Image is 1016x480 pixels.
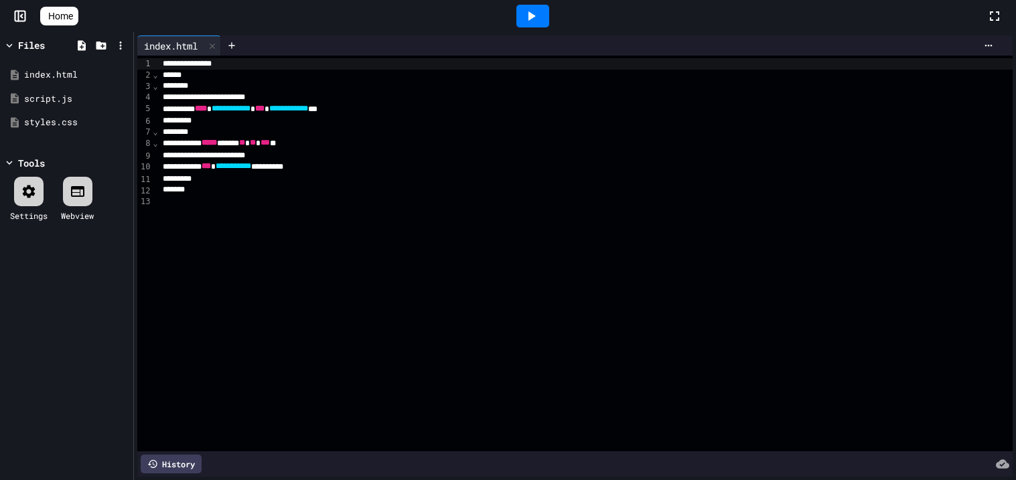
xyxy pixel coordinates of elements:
[137,92,152,103] div: 4
[137,138,152,150] div: 8
[48,9,73,23] span: Home
[152,82,158,91] span: Fold line
[137,196,152,208] div: 13
[24,116,129,129] div: styles.css
[137,127,152,138] div: 7
[137,58,152,70] div: 1
[137,174,152,185] div: 11
[137,103,152,115] div: 5
[137,151,152,162] div: 9
[40,7,78,25] a: Home
[137,70,152,81] div: 2
[18,156,45,170] div: Tools
[137,39,204,53] div: index.html
[137,116,152,127] div: 6
[18,38,45,52] div: Files
[152,139,158,148] span: Fold line
[137,161,152,173] div: 10
[137,81,152,92] div: 3
[24,92,129,106] div: script.js
[141,455,202,473] div: History
[24,68,129,82] div: index.html
[137,35,221,56] div: index.html
[152,127,158,137] span: Fold line
[10,210,48,222] div: Settings
[152,70,158,80] span: Fold line
[61,210,94,222] div: Webview
[137,185,152,197] div: 12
